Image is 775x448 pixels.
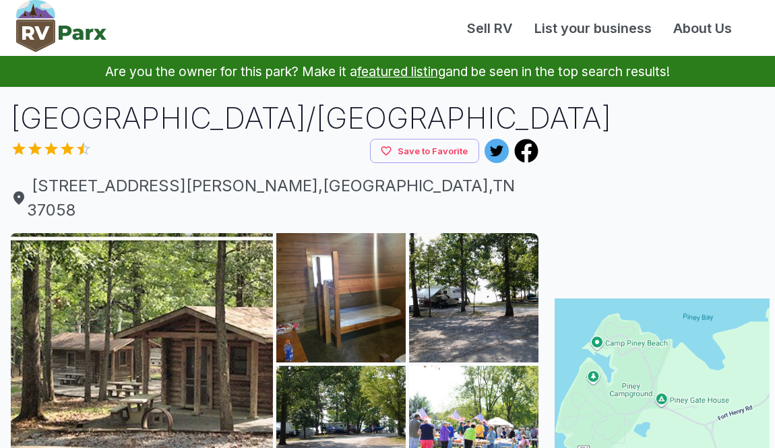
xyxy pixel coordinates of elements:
[662,18,743,38] a: About Us
[370,139,479,164] button: Save to Favorite
[11,174,538,222] a: [STREET_ADDRESS][PERSON_NAME],[GEOGRAPHIC_DATA],TN 37058
[276,233,406,362] img: AAcXr8quBbYcsSSHkQ9YgbAEsifdu7KF1UGAPvwCamq9lLL_ArH9qjiosRazJ3zBdUNJgZCH43OPOcin1-AGa1EL-Vk5i9tyy...
[524,18,662,38] a: List your business
[456,18,524,38] a: Sell RV
[409,233,538,362] img: AAcXr8pntx-WylOLoFD7hAjG41jn-zc3JylX3t3_2HiW6nlQy_omakXYpF2slqBFLqsGgUTBehWqcRAq68DaH7v-Bxe2goW70...
[16,56,759,87] p: Are you the owner for this park? Make it a and be seen in the top search results!
[555,98,770,266] iframe: Advertisement
[11,98,538,139] h1: [GEOGRAPHIC_DATA]/[GEOGRAPHIC_DATA]
[357,63,445,79] a: featured listing
[11,174,538,222] span: [STREET_ADDRESS][PERSON_NAME] , [GEOGRAPHIC_DATA] , TN 37058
